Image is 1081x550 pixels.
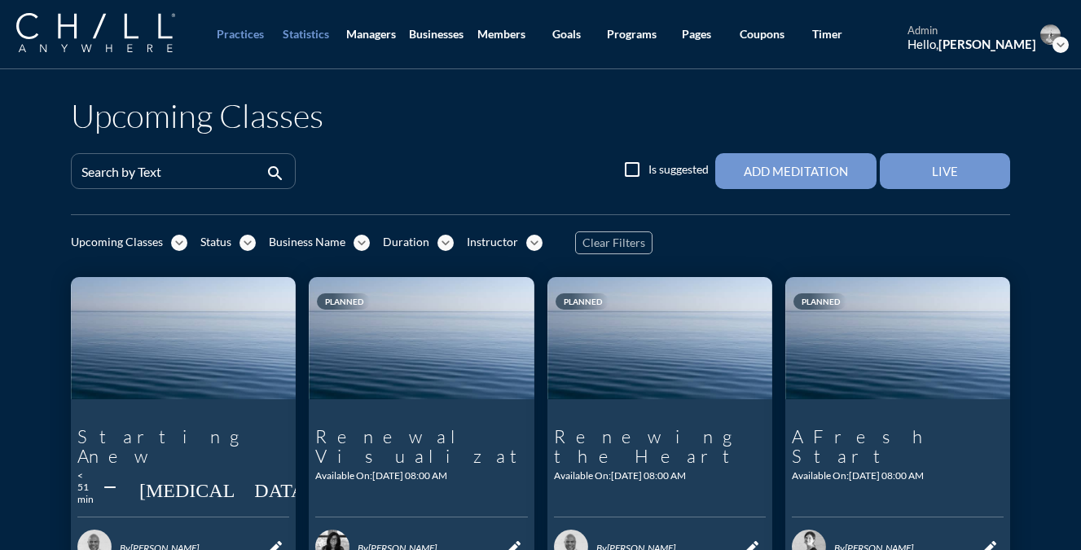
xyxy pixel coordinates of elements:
[71,96,323,135] h1: Upcoming Classes
[354,235,370,251] i: expand_more
[16,13,175,52] img: Company Logo
[16,13,208,55] a: Company Logo
[81,168,262,188] input: Search by Text
[582,236,645,250] span: Clear Filters
[1040,24,1061,45] img: Profile icon
[200,235,231,249] div: Status
[71,235,163,249] div: Upcoming Classes
[607,28,657,42] div: Programs
[682,28,711,42] div: Pages
[239,235,256,251] i: expand_more
[171,235,187,251] i: expand_more
[526,235,543,251] i: expand_more
[907,37,1036,51] div: Hello,
[269,235,345,249] div: Business Name
[744,164,848,178] div: Add Meditation
[383,235,429,249] div: Duration
[346,28,396,42] div: Managers
[740,28,784,42] div: Coupons
[409,28,464,42] div: Businesses
[1052,37,1069,53] i: expand_more
[908,164,982,178] div: Live
[437,235,454,251] i: expand_more
[907,24,1036,37] div: admin
[552,28,581,42] div: Goals
[812,28,842,42] div: Timer
[938,37,1036,51] strong: [PERSON_NAME]
[880,153,1010,189] button: Live
[217,28,264,42] div: Practices
[715,153,877,189] button: Add Meditation
[477,28,525,42] div: Members
[283,28,329,42] div: Statistics
[266,164,285,183] i: search
[648,161,709,178] label: Is suggested
[575,231,653,254] button: Clear Filters
[467,235,518,249] div: Instructor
